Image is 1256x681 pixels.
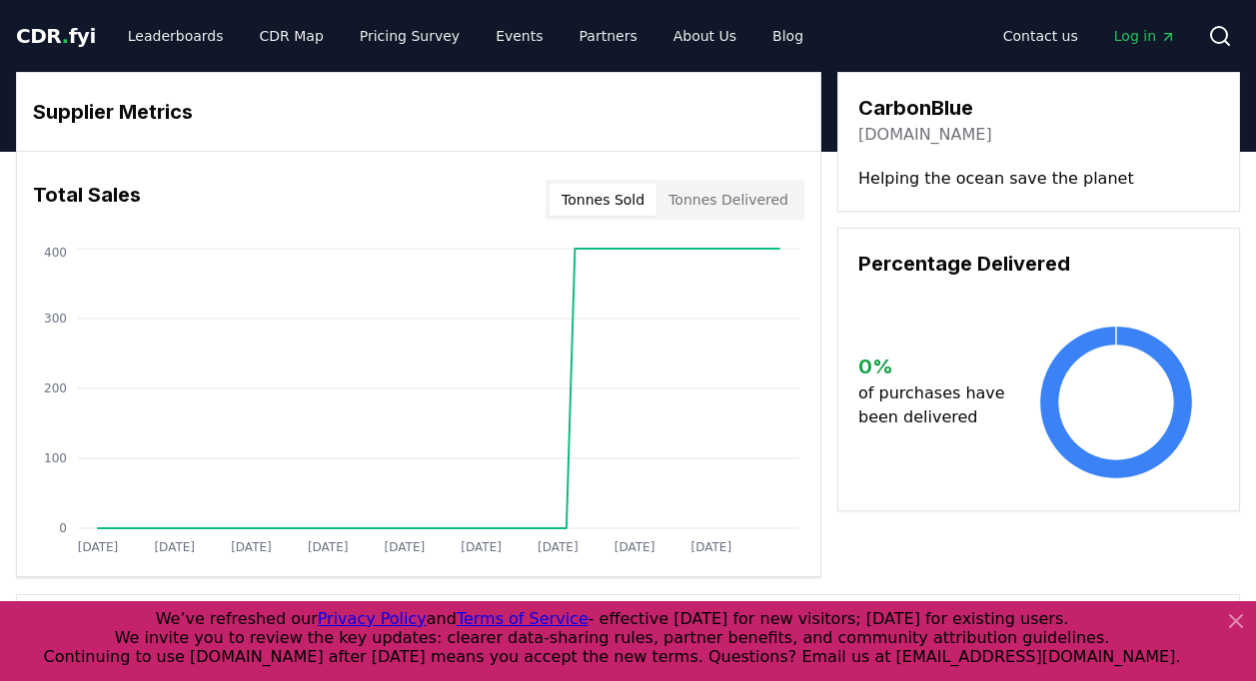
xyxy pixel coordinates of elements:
[987,18,1094,54] a: Contact us
[615,540,655,554] tspan: [DATE]
[858,123,992,147] a: [DOMAIN_NAME]
[44,312,67,326] tspan: 300
[112,18,819,54] nav: Main
[858,249,1219,279] h3: Percentage Delivered
[344,18,476,54] a: Pricing Survey
[858,351,1013,381] h3: 0 %
[308,540,349,554] tspan: [DATE]
[1114,26,1176,46] span: Log in
[656,184,800,216] button: Tonnes Delivered
[33,97,804,127] h3: Supplier Metrics
[858,167,1219,191] p: Helping the ocean save the planet
[231,540,272,554] tspan: [DATE]
[44,451,67,465] tspan: 100
[16,24,96,48] span: CDR fyi
[858,93,992,123] h3: CarbonBlue
[44,246,67,260] tspan: 400
[987,18,1192,54] nav: Main
[62,24,69,48] span: .
[385,540,426,554] tspan: [DATE]
[16,22,96,50] a: CDR.fyi
[33,180,141,220] h3: Total Sales
[1098,18,1192,54] a: Log in
[59,521,67,535] tspan: 0
[112,18,240,54] a: Leaderboards
[550,184,656,216] button: Tonnes Sold
[538,540,579,554] tspan: [DATE]
[756,18,819,54] a: Blog
[78,540,119,554] tspan: [DATE]
[461,540,502,554] tspan: [DATE]
[244,18,340,54] a: CDR Map
[691,540,732,554] tspan: [DATE]
[564,18,653,54] a: Partners
[657,18,752,54] a: About Us
[858,381,1013,429] p: of purchases have been delivered
[154,540,195,554] tspan: [DATE]
[480,18,559,54] a: Events
[44,381,67,395] tspan: 200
